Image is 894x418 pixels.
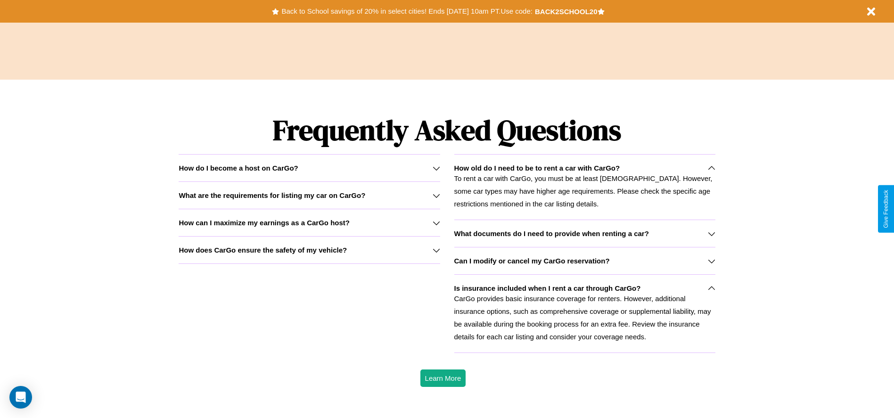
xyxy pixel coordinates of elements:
b: BACK2SCHOOL20 [535,8,598,16]
h3: How do I become a host on CarGo? [179,164,298,172]
h3: What are the requirements for listing my car on CarGo? [179,191,365,199]
h3: Is insurance included when I rent a car through CarGo? [454,284,641,292]
p: CarGo provides basic insurance coverage for renters. However, additional insurance options, such ... [454,292,715,343]
div: Open Intercom Messenger [9,386,32,409]
button: Back to School savings of 20% in select cities! Ends [DATE] 10am PT.Use code: [279,5,534,18]
button: Learn More [420,369,466,387]
h3: Can I modify or cancel my CarGo reservation? [454,257,610,265]
div: Give Feedback [883,190,889,228]
h3: How does CarGo ensure the safety of my vehicle? [179,246,347,254]
p: To rent a car with CarGo, you must be at least [DEMOGRAPHIC_DATA]. However, some car types may ha... [454,172,715,210]
h1: Frequently Asked Questions [179,106,715,154]
h3: How can I maximize my earnings as a CarGo host? [179,219,350,227]
h3: How old do I need to be to rent a car with CarGo? [454,164,620,172]
h3: What documents do I need to provide when renting a car? [454,229,649,238]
